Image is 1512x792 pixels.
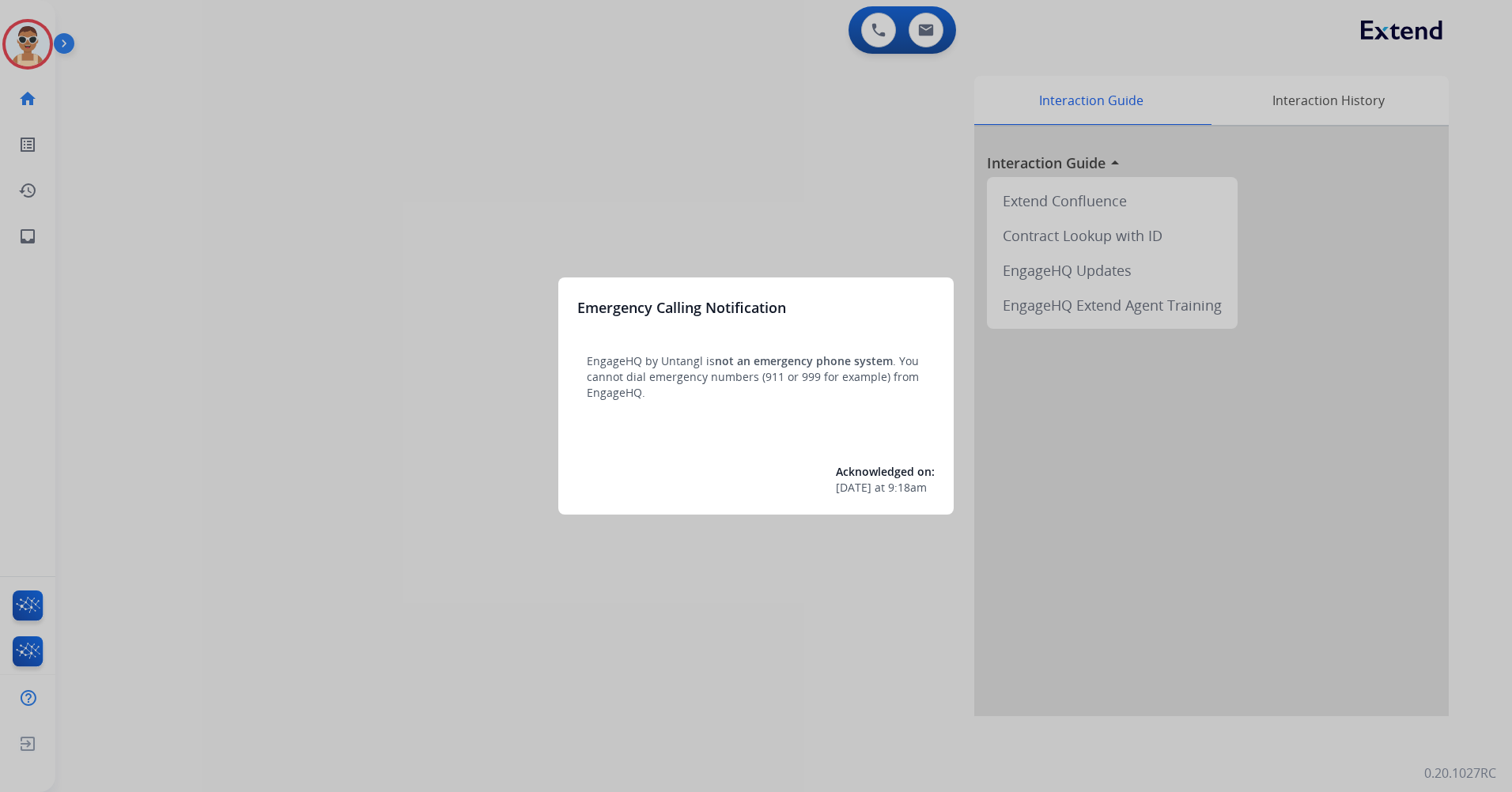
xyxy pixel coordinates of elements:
div: at [836,480,935,496]
span: 9:18am [888,480,927,496]
h3: Emergency Calling Notification [577,296,786,319]
p: EngageHQ by Untangl is . You cannot dial emergency numbers (911 or 999 for example) from EngageHQ. [587,353,925,401]
p: 0.20.1027RC [1424,764,1496,783]
span: not an emergency phone system [715,353,893,368]
span: [DATE] [836,480,871,496]
span: Acknowledged on: [836,464,935,479]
